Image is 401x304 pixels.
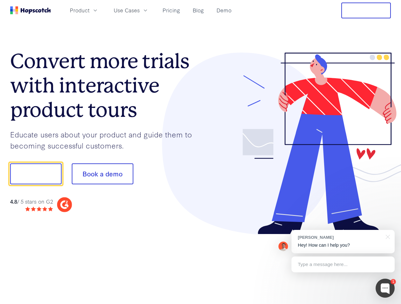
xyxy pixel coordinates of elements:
button: Use Cases [110,5,152,16]
button: Show me! [10,163,62,184]
a: Pricing [160,5,183,16]
div: Type a message here... [291,256,395,272]
button: Book a demo [72,163,133,184]
a: Home [10,6,51,14]
h1: Convert more trials with interactive product tours [10,49,201,122]
p: Hey! How can I help you? [298,242,388,249]
img: Mark Spera [278,242,288,251]
button: Product [66,5,102,16]
div: / 5 stars on G2 [10,198,53,206]
p: Educate users about your product and guide them to becoming successful customers. [10,129,201,151]
div: 1 [391,279,396,284]
div: [PERSON_NAME] [298,234,382,240]
a: Blog [190,5,206,16]
button: Free Trial [341,3,391,18]
span: Use Cases [114,6,140,14]
span: Product [70,6,90,14]
strong: 4.8 [10,198,17,205]
a: Demo [214,5,234,16]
